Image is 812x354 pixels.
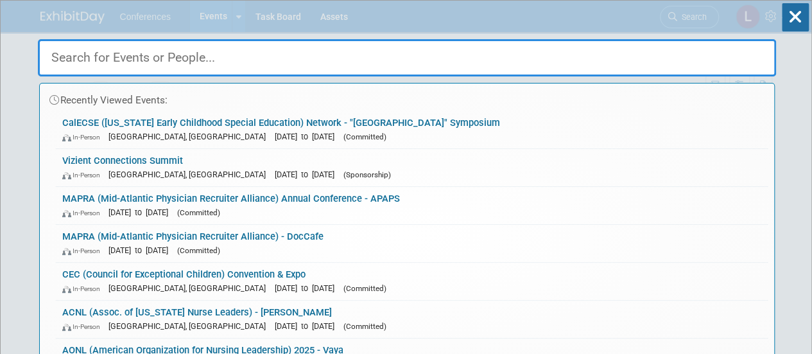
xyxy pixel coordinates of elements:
[275,283,341,293] span: [DATE] to [DATE]
[38,39,776,76] input: Search for Events or People...
[177,246,220,255] span: (Committed)
[108,132,272,141] span: [GEOGRAPHIC_DATA], [GEOGRAPHIC_DATA]
[56,111,768,148] a: CalECSE ([US_STATE] Early Childhood Special Education) Network - "[GEOGRAPHIC_DATA]" Symposium In...
[62,247,106,255] span: In-Person
[56,225,768,262] a: MAPRA (Mid-Atlantic Physician Recruiter Alliance) - DocCafe In-Person [DATE] to [DATE] (Committed)
[343,284,386,293] span: (Committed)
[56,187,768,224] a: MAPRA (Mid-Atlantic Physician Recruiter Alliance) Annual Conference - APAPS In-Person [DATE] to [...
[62,323,106,331] span: In-Person
[56,301,768,338] a: ACNL (Assoc. of [US_STATE] Nurse Leaders) - [PERSON_NAME] In-Person [GEOGRAPHIC_DATA], [GEOGRAPHI...
[56,149,768,186] a: Vizient Connections Summit In-Person [GEOGRAPHIC_DATA], [GEOGRAPHIC_DATA] [DATE] to [DATE] (Spons...
[275,170,341,179] span: [DATE] to [DATE]
[343,322,386,331] span: (Committed)
[275,321,341,331] span: [DATE] to [DATE]
[108,321,272,331] span: [GEOGRAPHIC_DATA], [GEOGRAPHIC_DATA]
[62,209,106,217] span: In-Person
[62,285,106,293] span: In-Person
[62,171,106,179] span: In-Person
[177,208,220,217] span: (Committed)
[108,245,175,255] span: [DATE] to [DATE]
[62,133,106,141] span: In-Person
[275,132,341,141] span: [DATE] to [DATE]
[343,132,386,141] span: (Committed)
[108,283,272,293] span: [GEOGRAPHIC_DATA], [GEOGRAPHIC_DATA]
[56,263,768,300] a: CEC (Council for Exceptional Children) Convention & Expo In-Person [GEOGRAPHIC_DATA], [GEOGRAPHIC...
[343,170,391,179] span: (Sponsorship)
[108,208,175,217] span: [DATE] to [DATE]
[46,84,768,111] div: Recently Viewed Events:
[108,170,272,179] span: [GEOGRAPHIC_DATA], [GEOGRAPHIC_DATA]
